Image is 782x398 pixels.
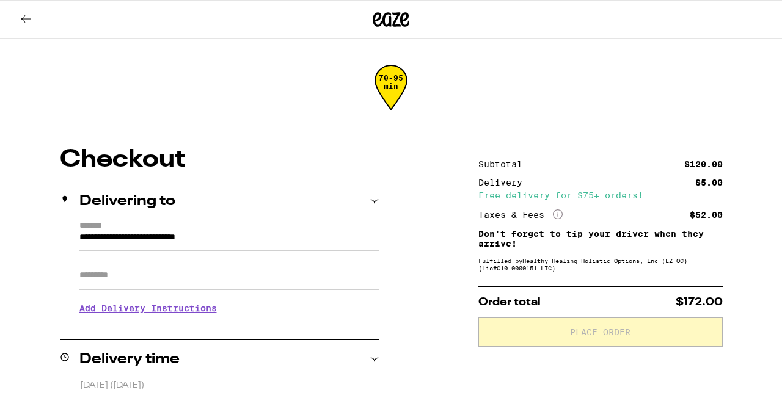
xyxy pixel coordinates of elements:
[79,294,379,322] h3: Add Delivery Instructions
[60,148,379,172] h1: Checkout
[478,317,723,347] button: Place Order
[79,352,180,367] h2: Delivery time
[684,160,723,168] div: $120.00
[695,178,723,187] div: $5.00
[690,211,723,219] div: $52.00
[478,229,723,248] p: Don't forget to tip your driver when they arrive!
[80,380,379,391] p: [DATE] ([DATE])
[478,160,531,168] div: Subtotal
[478,209,563,220] div: Taxes & Fees
[570,328,630,336] span: Place Order
[478,178,531,187] div: Delivery
[478,257,723,272] div: Fulfilled by Healthy Healing Holistic Options, Inc (EZ OC) (Lic# C10-0000151-LIC )
[79,322,379,332] p: We'll contact you at when we arrive
[478,297,541,308] span: Order total
[79,194,175,209] h2: Delivering to
[375,74,407,120] div: 70-95 min
[478,191,723,200] div: Free delivery for $75+ orders!
[676,297,723,308] span: $172.00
